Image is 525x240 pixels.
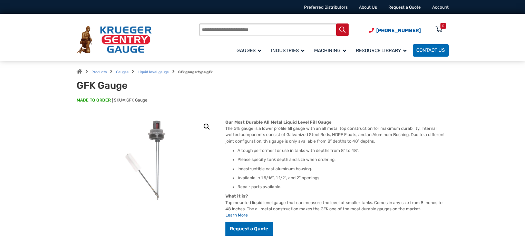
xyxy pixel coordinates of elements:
[237,184,449,190] li: Repair parts available.
[236,48,261,54] span: Gauges
[225,193,449,219] p: Top mounted liquid level gauge that can measure the level of smaller tanks. Comes in any size fro...
[237,166,449,172] li: Indestructible cast aluminum housing.
[225,194,248,199] strong: What it is?
[388,5,421,10] a: Request a Quote
[201,121,213,133] a: View full-screen image gallery
[225,120,331,125] strong: Our Most Durable All Metal Liquid Level Fill Gauge
[116,70,128,74] a: Gauges
[314,48,346,54] span: Machining
[77,97,111,104] span: MADE TO ORDER
[91,70,107,74] a: Products
[233,43,268,57] a: Gauges
[225,119,449,145] p: The Gfk gauge is a lower profile fill gauge with an all metal top construction for maximum durabi...
[359,5,377,10] a: About Us
[369,27,421,34] a: Phone Number (920) 434-8860
[352,43,413,57] a: Resource Library
[311,43,352,57] a: Machining
[112,98,147,103] span: SKU#:
[77,26,152,54] img: Krueger Sentry Gauge
[271,48,304,54] span: Industries
[416,48,445,54] span: Contact Us
[442,23,444,29] div: 0
[138,70,169,74] a: Liquid level gauge
[304,5,348,10] a: Preferred Distributors
[77,80,225,92] h1: GFK Gauge
[268,43,311,57] a: Industries
[237,148,449,154] li: A tough performer for use in tanks with depths from 8″ to 48″.
[432,5,449,10] a: Account
[225,222,273,236] a: Request a Quote
[126,98,147,103] span: GFK Gauge
[356,48,407,54] span: Resource Library
[376,28,421,33] span: [PHONE_NUMBER]
[225,213,248,218] a: Learn More
[178,70,213,74] strong: Gfk gauge type gfk
[237,157,449,163] li: Please specify tank depth and size when ordering.
[237,175,449,181] li: Available in 1 5/16″, 1 1/2″, and 2″ openings.
[413,44,449,57] a: Contact Us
